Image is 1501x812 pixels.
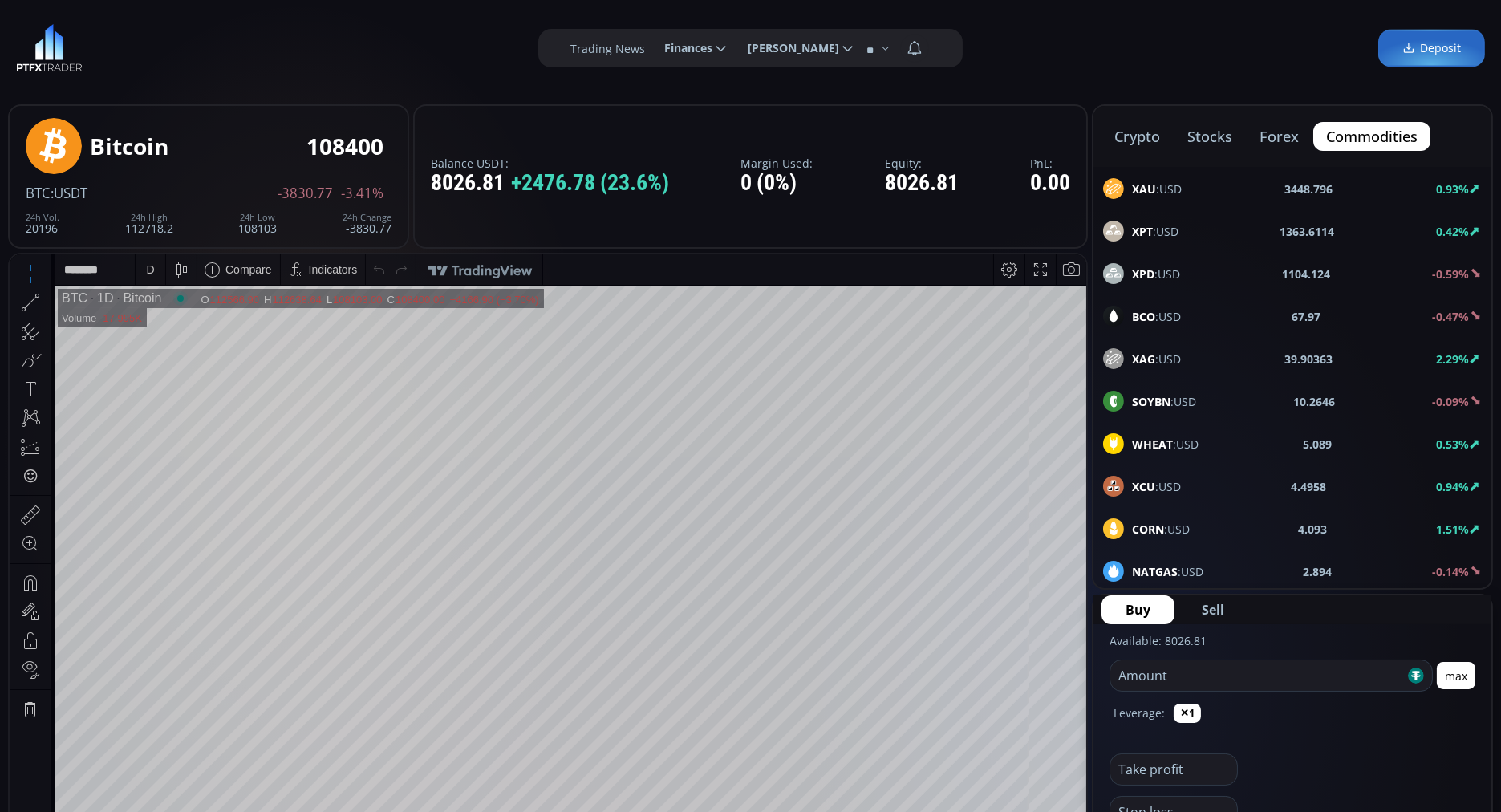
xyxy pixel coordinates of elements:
[1132,181,1182,197] span: :USD
[1132,521,1190,538] span: :USD
[1114,704,1165,721] label: Leverage:
[1284,351,1333,367] b: 39.90363
[1432,564,1469,579] b: -0.14%
[1432,266,1469,282] b: -0.59%
[1030,171,1070,196] div: 0.00
[37,599,44,621] div: Hide Drawings Toolbar
[1174,704,1201,723] button: ✕1
[1132,351,1181,367] span: :USD
[1132,351,1155,367] b: XAG
[653,32,712,64] span: Finances
[1132,478,1181,495] span: :USD
[431,171,669,196] div: 8026.81
[103,37,152,51] div: Bitcoin
[125,213,173,234] div: 112718.2
[889,637,977,668] button: 17:06:01 (UTC)
[201,39,249,51] div: 112566.90
[1132,436,1199,453] span: :USD
[1126,600,1150,619] span: Buy
[131,646,146,659] div: 1m
[1293,393,1335,410] b: 10.2646
[90,134,168,159] div: Bitcoin
[1132,522,1164,537] b: CORN
[736,32,839,64] span: [PERSON_NAME]
[885,171,959,196] div: 8026.81
[1132,181,1156,197] b: XAU
[215,637,241,668] div: Go to
[1378,30,1485,67] a: Deposit
[1436,479,1469,494] b: 0.94%
[164,37,178,51] div: Market open
[1132,436,1173,452] b: WHEAT
[1132,394,1170,409] b: SOYBN
[1436,522,1469,537] b: 1.51%
[78,37,103,51] div: 1D
[1280,223,1335,240] b: 1363.6114
[1041,637,1074,668] div: Toggle Auto Scale
[740,157,813,169] label: Margin Used:
[323,39,372,51] div: 108103.00
[299,9,348,22] div: Indicators
[1402,40,1461,57] span: Deposit
[341,186,383,201] span: -3.41%
[262,39,311,51] div: 112638.64
[1432,394,1469,409] b: -0.09%
[1437,662,1475,689] button: max
[1282,266,1330,282] b: 1104.124
[343,213,391,234] div: -3830.77
[992,637,1015,668] div: Toggle Percentage
[58,646,70,659] div: 5y
[1132,479,1155,494] b: XCU
[254,39,262,51] div: H
[26,213,59,234] div: 20196
[740,171,813,196] div: 0 (0%)
[440,39,529,51] div: −4166.90 (−3.70%)
[1436,436,1469,452] b: 0.53%
[570,40,645,57] label: Trading News
[1110,633,1207,648] label: Available: 8026.81
[125,213,173,222] div: 24h High
[26,213,59,222] div: 24h Vol.
[1304,563,1333,580] b: 2.894
[1132,308,1181,325] span: :USD
[1132,266,1180,282] span: :USD
[238,213,277,222] div: 24h Low
[1132,309,1155,324] b: BCO
[317,39,323,51] div: L
[104,646,120,659] div: 3m
[191,39,200,51] div: O
[158,646,171,659] div: 5d
[1132,393,1196,410] span: :USD
[885,157,959,169] label: Equity:
[1436,351,1469,367] b: 2.29%
[1299,521,1328,538] b: 4.093
[216,9,262,22] div: Compare
[1285,181,1333,197] b: 3448.796
[1132,266,1154,282] b: XPD
[1132,563,1203,580] span: :USD
[895,646,972,659] span: 17:06:01 (UTC)
[1291,478,1326,495] b: 4.4958
[1132,223,1178,240] span: :USD
[1132,564,1178,579] b: NATGAS
[52,58,87,70] div: Volume
[1202,600,1224,619] span: Sell
[1132,224,1153,239] b: XPT
[1432,309,1469,324] b: -0.47%
[1436,224,1469,239] b: 0.42%
[343,213,391,222] div: 24h Change
[386,39,435,51] div: 108400.00
[1436,181,1469,197] b: 0.93%
[93,58,132,70] div: 17.995K
[278,186,333,201] span: -3830.77
[378,39,386,51] div: C
[1101,595,1174,624] button: Buy
[16,24,83,72] img: LOGO
[1101,122,1173,151] button: crypto
[1247,122,1312,151] button: forex
[136,9,144,22] div: D
[14,214,27,229] div: 
[1174,122,1245,151] button: stocks
[1020,646,1036,659] div: log
[26,184,51,202] span: BTC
